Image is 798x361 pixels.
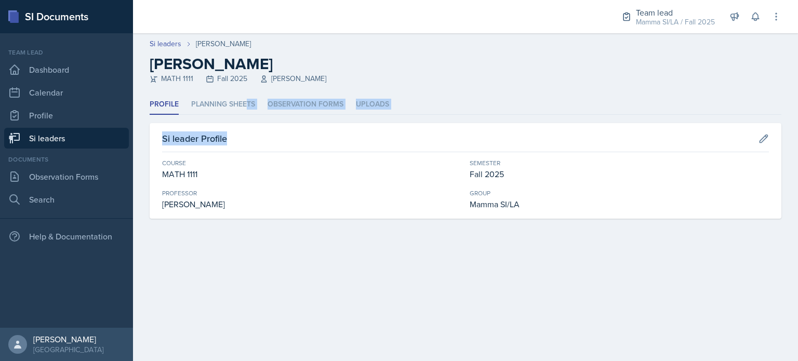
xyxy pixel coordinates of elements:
a: Profile [4,105,129,126]
div: Help & Documentation [4,226,129,247]
div: Course [162,158,461,168]
div: Mamma SI/LA [470,198,769,210]
div: Team lead [4,48,129,57]
div: [PERSON_NAME] [33,334,103,344]
li: Planning Sheets [191,95,255,115]
div: Professor [162,189,461,198]
div: [GEOGRAPHIC_DATA] [33,344,103,355]
div: Semester [470,158,769,168]
div: [PERSON_NAME] [162,198,461,210]
div: [PERSON_NAME] [196,38,251,49]
h2: [PERSON_NAME] [150,55,781,73]
a: Dashboard [4,59,129,80]
li: Observation Forms [268,95,343,115]
div: Team lead [636,6,715,19]
div: MATH 1111 Fall 2025 [PERSON_NAME] [150,73,781,84]
a: Observation Forms [4,166,129,187]
div: MATH 1111 [162,168,461,180]
li: Profile [150,95,179,115]
div: Documents [4,155,129,164]
div: Group [470,189,769,198]
a: Si leaders [4,128,129,149]
div: Mamma SI/LA / Fall 2025 [636,17,715,28]
a: Calendar [4,82,129,103]
a: Search [4,189,129,210]
a: Si leaders [150,38,181,49]
h3: Si leader Profile [162,131,227,145]
li: Uploads [356,95,389,115]
div: Fall 2025 [470,168,769,180]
